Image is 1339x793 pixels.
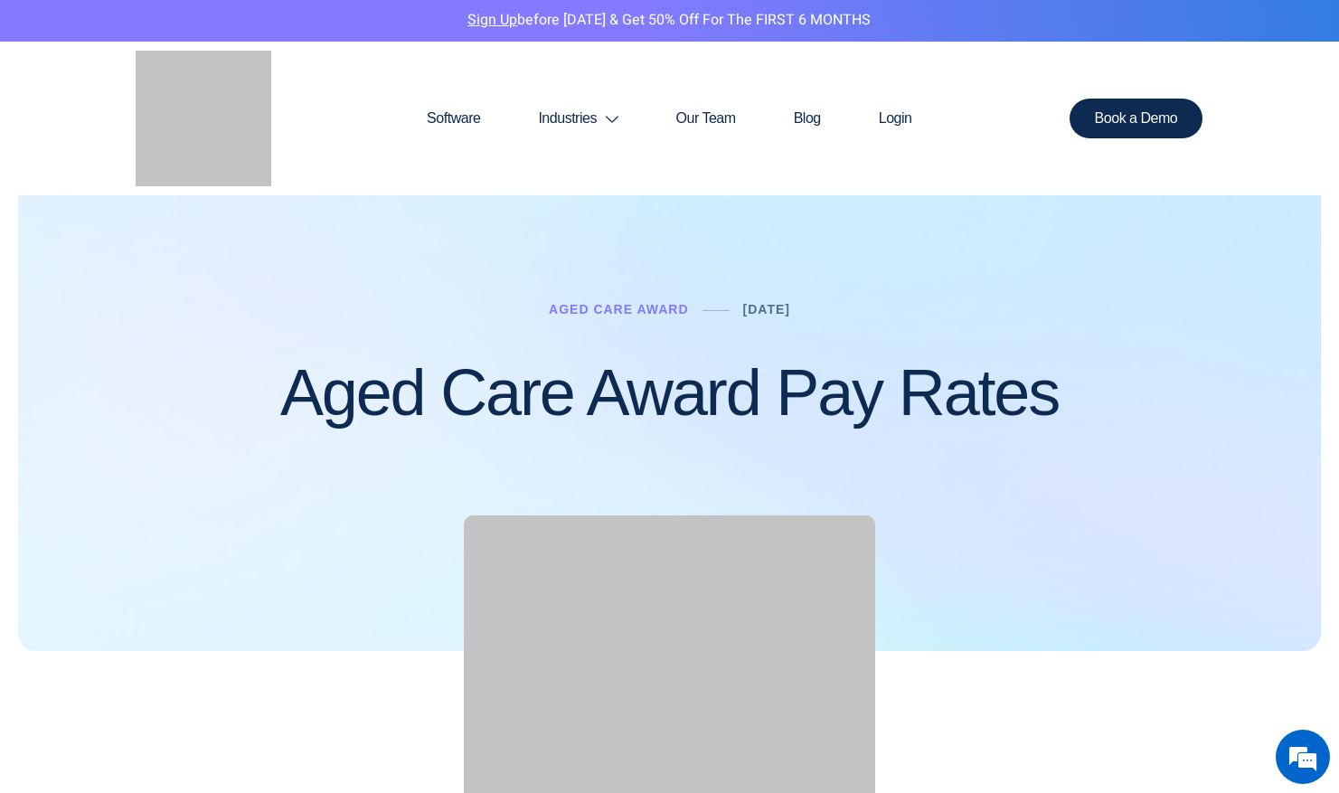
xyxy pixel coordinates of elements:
a: Login [850,75,941,162]
a: Sign Up [467,9,517,31]
a: Industries [509,75,646,162]
a: Blog [765,75,850,162]
span: Book a Demo [1095,111,1178,126]
h1: Aged Care Award Pay Rates [280,357,1059,429]
p: before [DATE] & Get 50% Off for the FIRST 6 MONTHS [14,9,1325,33]
a: Aged Care Award [549,302,689,316]
a: [DATE] [743,302,790,316]
a: Our Team [647,75,765,162]
a: Software [398,75,509,162]
a: Book a Demo [1070,99,1203,138]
